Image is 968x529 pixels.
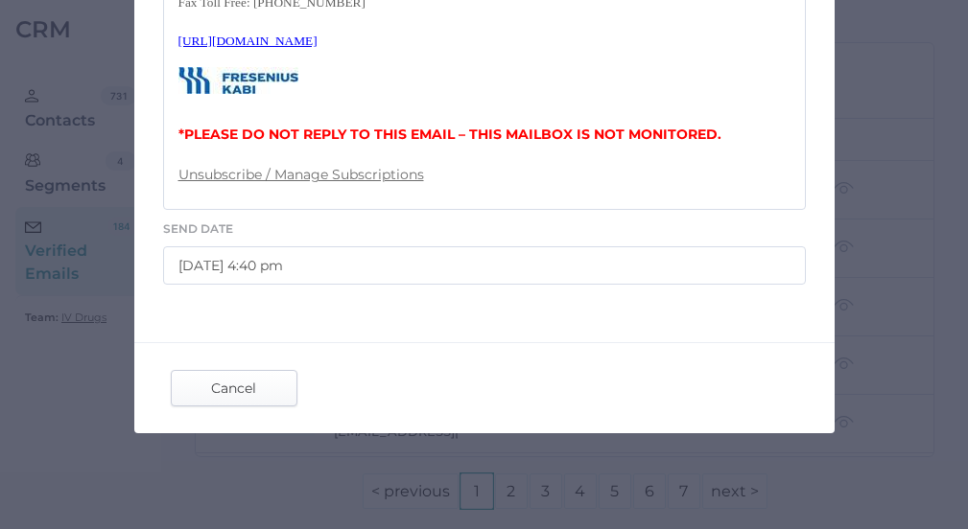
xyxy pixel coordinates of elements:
[178,32,318,49] a: [URL][DOMAIN_NAME]
[189,371,279,405] span: Cancel
[163,246,806,285] input: Send Date
[178,34,318,48] span: [URL][DOMAIN_NAME]
[171,370,297,406] button: Cancel
[178,126,721,143] span: *PLEASE DO NOT REPLY TO THIS EMAIL – THIS MAILBOX IS NOT MONITORED.
[178,164,791,185] p: Unsubscribe / Manage Subscriptions
[163,221,233,236] span: Send Date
